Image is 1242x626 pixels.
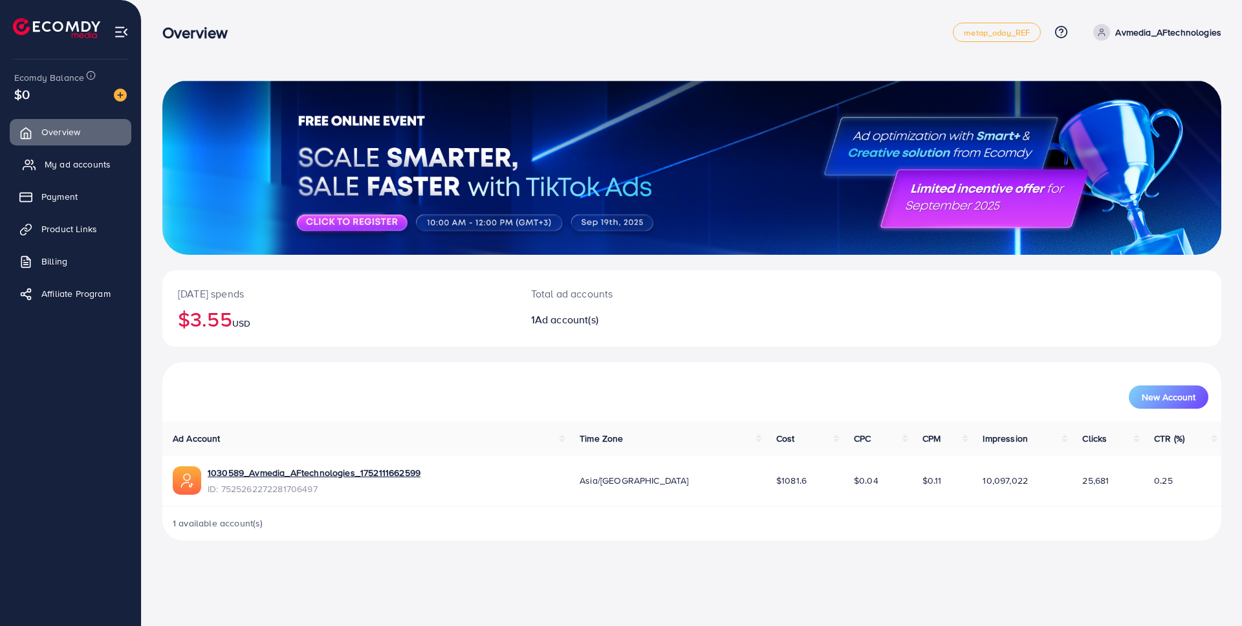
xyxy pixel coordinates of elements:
[1088,24,1221,41] a: Avmedia_AFtechnologies
[208,466,420,479] a: 1030589_Avmedia_AFtechnologies_1752111662599
[14,85,30,103] span: $0
[1115,25,1221,40] p: Avmedia_AFtechnologies
[41,125,80,138] span: Overview
[173,517,263,530] span: 1 available account(s)
[953,23,1041,42] a: metap_oday_REF
[45,158,111,171] span: My ad accounts
[10,119,131,145] a: Overview
[10,216,131,242] a: Product Links
[41,190,78,203] span: Payment
[983,474,1028,487] span: 10,097,022
[41,222,97,235] span: Product Links
[14,71,84,84] span: Ecomdy Balance
[964,28,1030,37] span: metap_oday_REF
[580,474,689,487] span: Asia/[GEOGRAPHIC_DATA]
[232,317,250,330] span: USD
[1154,432,1184,445] span: CTR (%)
[162,23,238,42] h3: Overview
[114,25,129,39] img: menu
[531,286,765,301] p: Total ad accounts
[535,312,598,327] span: Ad account(s)
[41,255,67,268] span: Billing
[178,286,500,301] p: [DATE] spends
[41,287,111,300] span: Affiliate Program
[10,281,131,307] a: Affiliate Program
[776,432,795,445] span: Cost
[114,89,127,102] img: image
[1187,568,1232,616] iframe: Chat
[173,466,201,495] img: ic-ads-acc.e4c84228.svg
[776,474,807,487] span: $1081.6
[13,18,100,38] img: logo
[1129,385,1208,409] button: New Account
[10,248,131,274] a: Billing
[983,432,1028,445] span: Impression
[1082,474,1109,487] span: 25,681
[922,432,941,445] span: CPM
[580,432,623,445] span: Time Zone
[10,184,131,210] a: Payment
[531,314,765,326] h2: 1
[854,474,878,487] span: $0.04
[10,151,131,177] a: My ad accounts
[173,432,221,445] span: Ad Account
[178,307,500,331] h2: $3.55
[1142,393,1195,402] span: New Account
[922,474,942,487] span: $0.11
[208,482,420,495] span: ID: 7525262272281706497
[1082,432,1107,445] span: Clicks
[854,432,871,445] span: CPC
[1154,474,1173,487] span: 0.25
